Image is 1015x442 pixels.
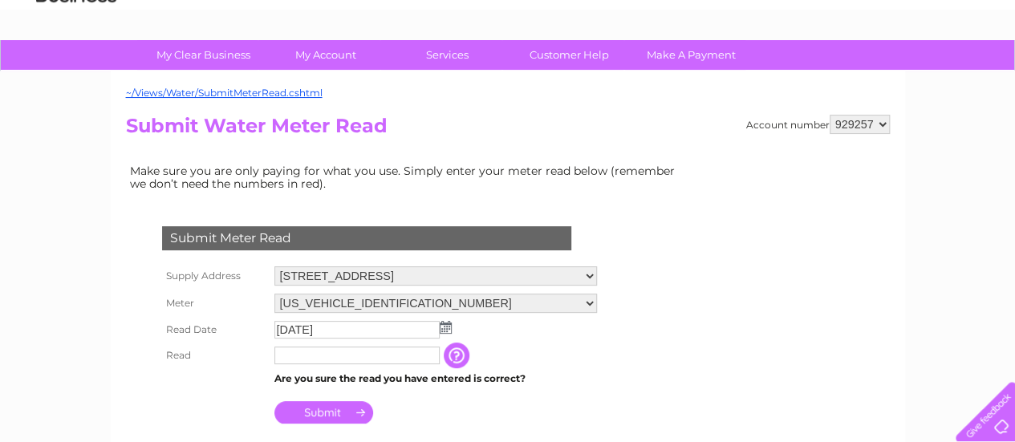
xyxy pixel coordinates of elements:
[444,343,473,368] input: Information
[818,68,866,80] a: Telecoms
[625,40,757,70] a: Make A Payment
[35,42,117,91] img: logo.png
[713,8,823,28] a: 0333 014 3131
[259,40,392,70] a: My Account
[746,115,890,134] div: Account number
[126,160,688,194] td: Make sure you are only paying for what you use. Simply enter your meter read below (remember we d...
[440,321,452,334] img: ...
[381,40,514,70] a: Services
[126,87,323,99] a: ~/Views/Water/SubmitMeterRead.cshtml
[158,343,270,368] th: Read
[875,68,899,80] a: Blog
[503,40,635,70] a: Customer Help
[158,290,270,317] th: Meter
[162,226,571,250] div: Submit Meter Read
[158,262,270,290] th: Supply Address
[137,40,270,70] a: My Clear Business
[962,68,1000,80] a: Log out
[270,368,601,389] td: Are you sure the read you have entered is correct?
[126,115,890,145] h2: Submit Water Meter Read
[129,9,887,78] div: Clear Business is a trading name of Verastar Limited (registered in [GEOGRAPHIC_DATA] No. 3667643...
[733,68,763,80] a: Water
[274,401,373,424] input: Submit
[773,68,808,80] a: Energy
[158,317,270,343] th: Read Date
[908,68,948,80] a: Contact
